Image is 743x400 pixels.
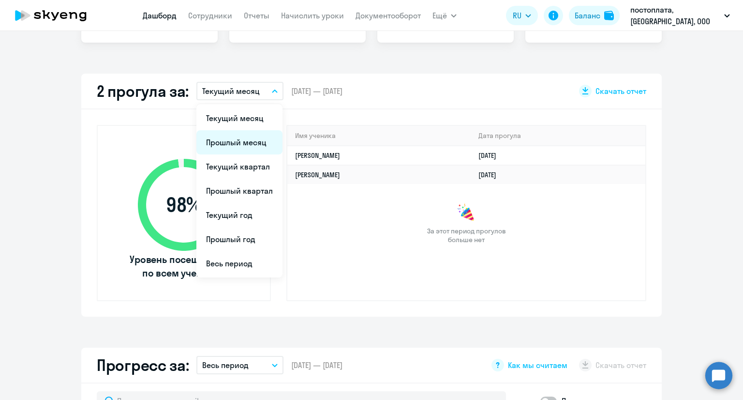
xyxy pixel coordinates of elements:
span: Скачать отчет [595,86,646,96]
a: [PERSON_NAME] [295,151,340,160]
th: Дата прогула [471,126,645,146]
span: RU [513,10,521,21]
button: RU [506,6,538,25]
a: [DATE] [478,151,504,160]
a: Дашборд [143,11,177,20]
button: Весь период [196,356,283,374]
button: Текущий месяц [196,82,283,100]
button: Ещё [432,6,457,25]
button: постоплата, [GEOGRAPHIC_DATA], ООО [625,4,735,27]
span: Как мы считаем [508,360,567,370]
span: [DATE] — [DATE] [291,86,342,96]
img: balance [604,11,614,20]
a: Отчеты [244,11,269,20]
p: Весь период [202,359,249,371]
p: постоплата, [GEOGRAPHIC_DATA], ООО [630,4,720,27]
span: 98 % [128,193,239,216]
h2: 2 прогула за: [97,81,189,101]
a: Сотрудники [188,11,232,20]
h2: Прогресс за: [97,355,189,375]
span: Уровень посещаемости по всем ученикам [128,253,239,280]
th: Имя ученика [287,126,471,146]
ul: Ещё [196,104,282,277]
a: Документооборот [356,11,421,20]
img: congrats [457,203,476,223]
a: [DATE] [478,170,504,179]
a: [PERSON_NAME] [295,170,340,179]
a: Начислить уроки [281,11,344,20]
span: [DATE] — [DATE] [291,360,342,370]
p: Текущий месяц [202,85,260,97]
button: Балансbalance [569,6,620,25]
div: Баланс [575,10,600,21]
span: За этот период прогулов больше нет [426,227,507,244]
span: Ещё [432,10,447,21]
